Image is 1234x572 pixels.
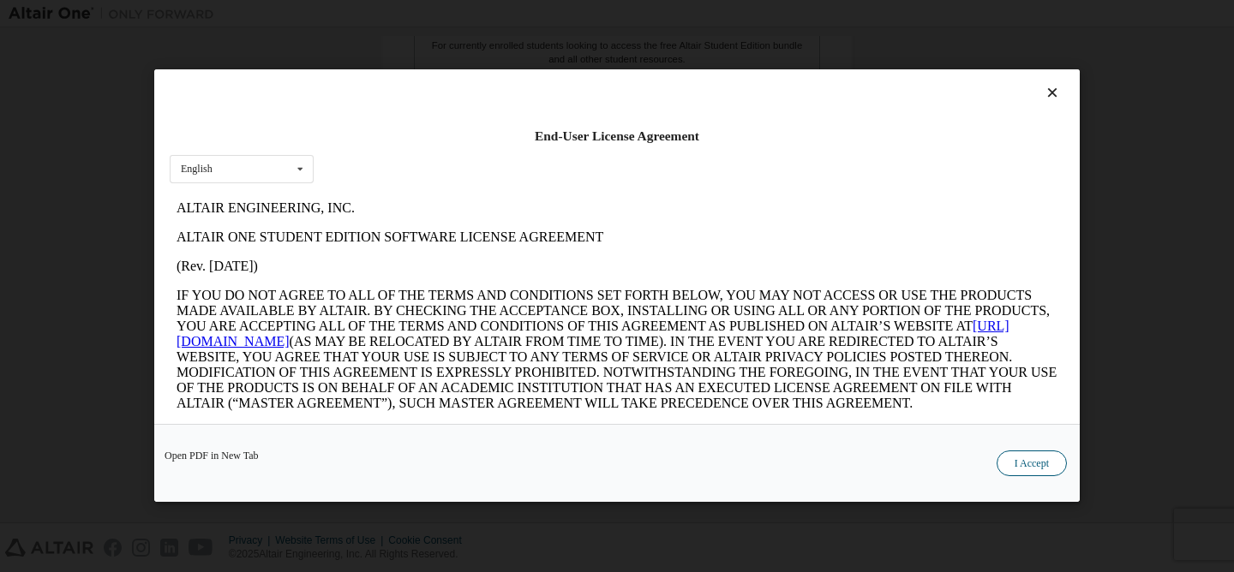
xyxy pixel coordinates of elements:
[7,65,888,80] p: (Rev. [DATE])
[181,164,213,175] div: English
[7,125,840,155] a: [URL][DOMAIN_NAME]
[170,128,1064,145] div: End-User License Agreement
[165,451,259,462] a: Open PDF in New Tab
[997,451,1067,477] button: I Accept
[7,231,888,293] p: This Altair One Student Edition Software License Agreement (“Agreement”) is between Altair Engine...
[7,36,888,51] p: ALTAIR ONE STUDENT EDITION SOFTWARE LICENSE AGREEMENT
[7,7,888,22] p: ALTAIR ENGINEERING, INC.
[7,94,888,217] p: IF YOU DO NOT AGREE TO ALL OF THE TERMS AND CONDITIONS SET FORTH BELOW, YOU MAY NOT ACCESS OR USE...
